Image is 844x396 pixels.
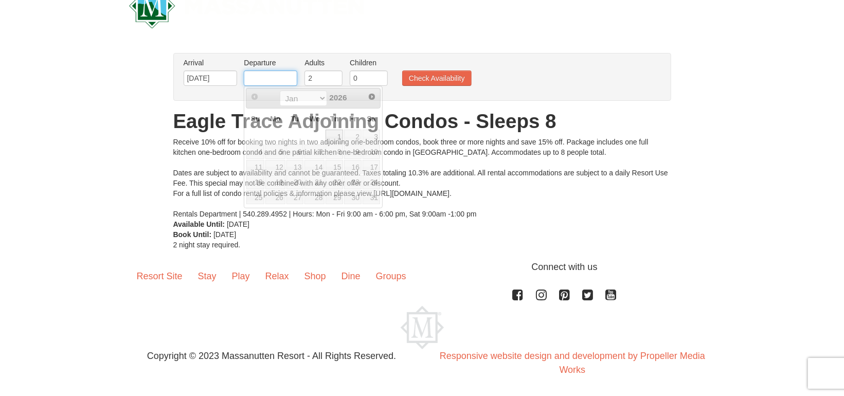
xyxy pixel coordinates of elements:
td: available [344,174,362,190]
a: 5 [265,145,285,159]
img: Massanutten Resort Logo [401,306,444,349]
a: 26 [265,190,285,205]
td: available [265,144,285,159]
td: available [246,174,265,190]
td: available [344,159,362,175]
a: Shop [297,260,334,292]
td: available [304,159,325,175]
span: Saturday [367,115,375,123]
a: 30 [344,190,362,205]
span: Wednesday [310,115,320,123]
span: Thursday [330,115,339,123]
label: Departure [244,58,297,68]
a: 6 [286,145,304,159]
a: Relax [258,260,297,292]
a: 16 [344,160,362,174]
td: available [362,129,381,145]
div: Receive 10% off for booking two nights in two adjoining one-bedroom condos, book three or more ni... [173,137,671,219]
a: 31 [363,190,380,205]
td: available [246,159,265,175]
label: Arrival [184,58,237,68]
span: [DATE] [213,230,236,239]
a: 2 [344,130,362,144]
td: available [344,144,362,159]
a: 17 [363,160,380,174]
a: 7 [304,145,325,159]
a: 24 [363,175,380,189]
a: 23 [344,175,362,189]
strong: Available Until: [173,220,225,228]
span: [DATE] [227,220,249,228]
a: 18 [246,175,264,189]
span: Monday [270,115,280,123]
span: Prev [250,93,259,101]
td: available [362,144,381,159]
td: available [246,190,265,205]
a: 12 [265,160,285,174]
h1: Eagle Trace Adjoining Condos - Sleeps 8 [173,111,671,132]
a: 15 [326,160,343,174]
span: 2026 [329,93,347,102]
td: available [362,174,381,190]
a: 3 [363,130,380,144]
td: available [325,190,344,205]
a: 8 [326,145,343,159]
td: available [325,129,344,145]
a: 21 [304,175,325,189]
a: Resort Site [129,260,190,292]
a: 11 [246,160,264,174]
a: 19 [265,175,285,189]
span: 2 night stay required. [173,241,241,249]
td: available [286,159,304,175]
a: Play [224,260,258,292]
span: Next [368,93,376,101]
p: Connect with us [129,260,715,274]
span: Sunday [251,115,260,123]
a: 14 [304,160,325,174]
a: 29 [326,190,343,205]
td: available [246,144,265,159]
a: 10 [363,145,380,159]
td: available [286,144,304,159]
a: 22 [326,175,343,189]
span: Friday [349,115,356,123]
a: 1 [326,130,343,144]
label: Children [350,58,388,68]
a: 28 [304,190,325,205]
td: available [286,190,304,205]
a: Dine [334,260,368,292]
p: Copyright © 2023 Massanutten Resort - All Rights Reserved. [121,349,422,363]
a: 9 [344,145,362,159]
td: available [265,174,285,190]
a: 13 [286,160,304,174]
td: available [304,190,325,205]
a: Responsive website design and development by Propeller Media Works [440,351,705,375]
td: available [362,190,381,205]
td: available [304,174,325,190]
td: available [304,144,325,159]
td: available [286,174,304,190]
a: 27 [286,190,304,205]
td: available [325,159,344,175]
a: 25 [246,190,264,205]
a: 4 [246,145,264,159]
td: available [265,159,285,175]
label: Adults [304,58,343,68]
strong: Book Until: [173,230,212,239]
td: available [325,174,344,190]
a: Next [365,89,379,104]
button: Check Availability [402,70,472,86]
a: Prev [247,89,262,104]
td: available [265,190,285,205]
span: Tuesday [291,115,299,123]
a: 20 [286,175,304,189]
td: available [344,129,362,145]
a: Groups [368,260,414,292]
td: available [325,144,344,159]
a: Stay [190,260,224,292]
td: available [362,159,381,175]
td: available [344,190,362,205]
